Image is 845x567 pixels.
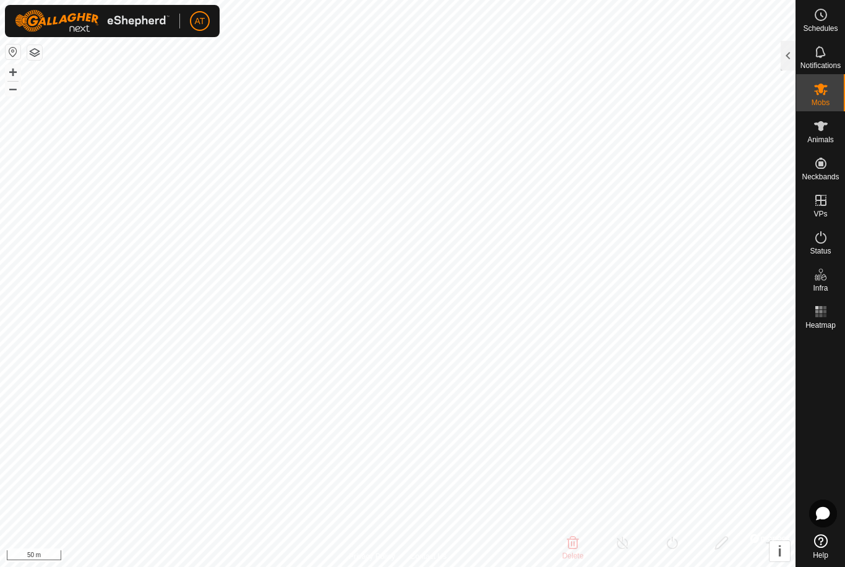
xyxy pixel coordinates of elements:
button: + [6,65,20,80]
span: Neckbands [802,173,839,181]
span: Mobs [812,99,830,106]
button: Reset Map [6,45,20,59]
span: Schedules [803,25,838,32]
span: Notifications [800,62,841,69]
span: Infra [813,284,828,292]
a: Help [796,529,845,564]
span: Heatmap [805,322,836,329]
span: AT [195,15,205,28]
a: Privacy Policy [349,551,395,562]
button: Map Layers [27,45,42,60]
img: Gallagher Logo [15,10,169,32]
span: Animals [807,136,834,143]
button: i [770,541,790,561]
span: i [778,543,782,560]
a: Contact Us [410,551,447,562]
button: – [6,81,20,96]
span: VPs [813,210,827,218]
span: Status [810,247,831,255]
span: Help [813,552,828,559]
